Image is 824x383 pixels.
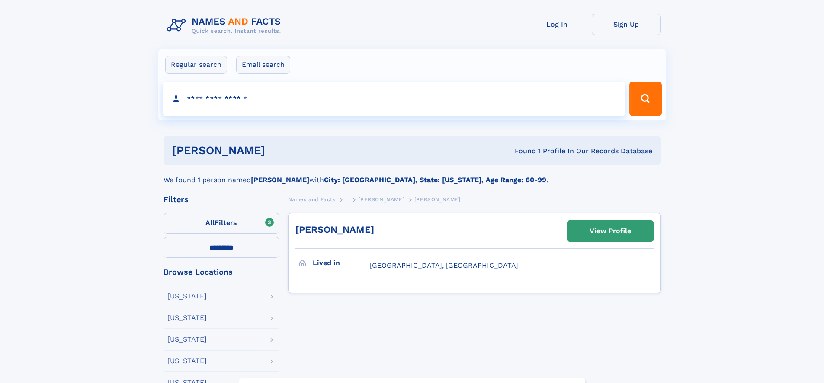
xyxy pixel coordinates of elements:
[236,56,290,74] label: Email search
[592,14,661,35] a: Sign Up
[167,314,207,321] div: [US_STATE]
[358,196,404,203] span: [PERSON_NAME]
[313,256,370,270] h3: Lived in
[251,176,309,184] b: [PERSON_NAME]
[164,196,279,203] div: Filters
[345,196,349,203] span: L
[523,14,592,35] a: Log In
[167,358,207,364] div: [US_STATE]
[414,196,461,203] span: [PERSON_NAME]
[163,82,626,116] input: search input
[164,213,279,234] label: Filters
[295,224,374,235] a: [PERSON_NAME]
[390,146,652,156] div: Found 1 Profile In Our Records Database
[164,14,288,37] img: Logo Names and Facts
[288,194,336,205] a: Names and Facts
[590,221,631,241] div: View Profile
[370,261,518,269] span: [GEOGRAPHIC_DATA], [GEOGRAPHIC_DATA]
[568,221,653,241] a: View Profile
[629,82,661,116] button: Search Button
[167,293,207,300] div: [US_STATE]
[358,194,404,205] a: [PERSON_NAME]
[345,194,349,205] a: L
[205,218,215,227] span: All
[164,165,661,185] div: We found 1 person named with .
[172,145,390,156] h1: [PERSON_NAME]
[324,176,546,184] b: City: [GEOGRAPHIC_DATA], State: [US_STATE], Age Range: 60-99
[165,56,227,74] label: Regular search
[167,336,207,343] div: [US_STATE]
[164,268,279,276] div: Browse Locations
